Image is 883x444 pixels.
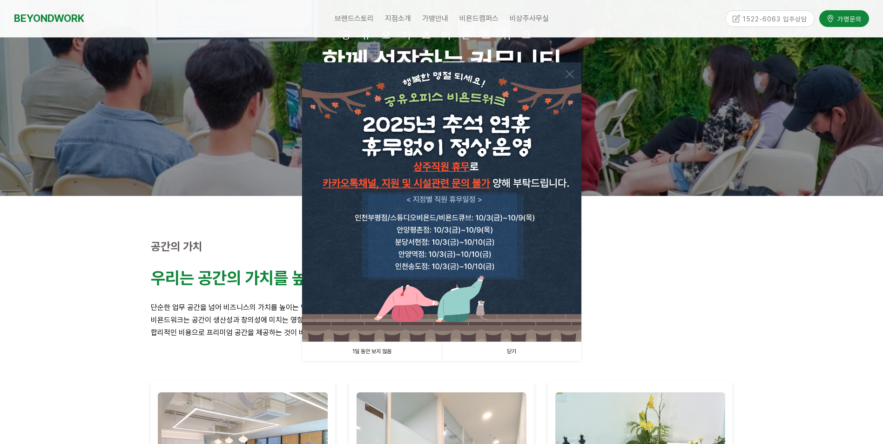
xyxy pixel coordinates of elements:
span: 비상주사무실 [510,14,549,23]
a: 브랜드스토리 [329,7,379,30]
strong: 공간의 가치 [151,240,202,253]
span: 브랜드스토리 [335,14,374,23]
a: 가맹문의 [819,10,869,27]
a: 닫기 [442,342,581,361]
img: fee4503f82b0d.png [302,62,581,342]
a: 1일 동안 보지 않음 [302,342,442,361]
a: 지점소개 [379,7,417,30]
span: 가맹안내 [422,14,448,23]
p: 합리적인 비용으로 프리미엄 공간을 제공하는 것이 비욘드워크의 철학입니다. [151,326,733,339]
a: 가맹안내 [417,7,454,30]
a: 비상주사무실 [504,7,554,30]
a: 비욘드캠퍼스 [454,7,504,30]
p: 비욘드워크는 공간이 생산성과 창의성에 미치는 영향을 잘 알고 있습니다. [151,314,733,326]
span: 비욘드캠퍼스 [459,14,499,23]
span: 가맹문의 [835,14,862,23]
a: BEYONDWORK [14,10,84,27]
strong: 우리는 공간의 가치를 높입니다. [151,268,354,288]
p: 단순한 업무 공간을 넘어 비즈니스의 가치를 높이는 영감의 공간을 만듭니다. [151,301,733,314]
span: 지점소개 [385,14,411,23]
